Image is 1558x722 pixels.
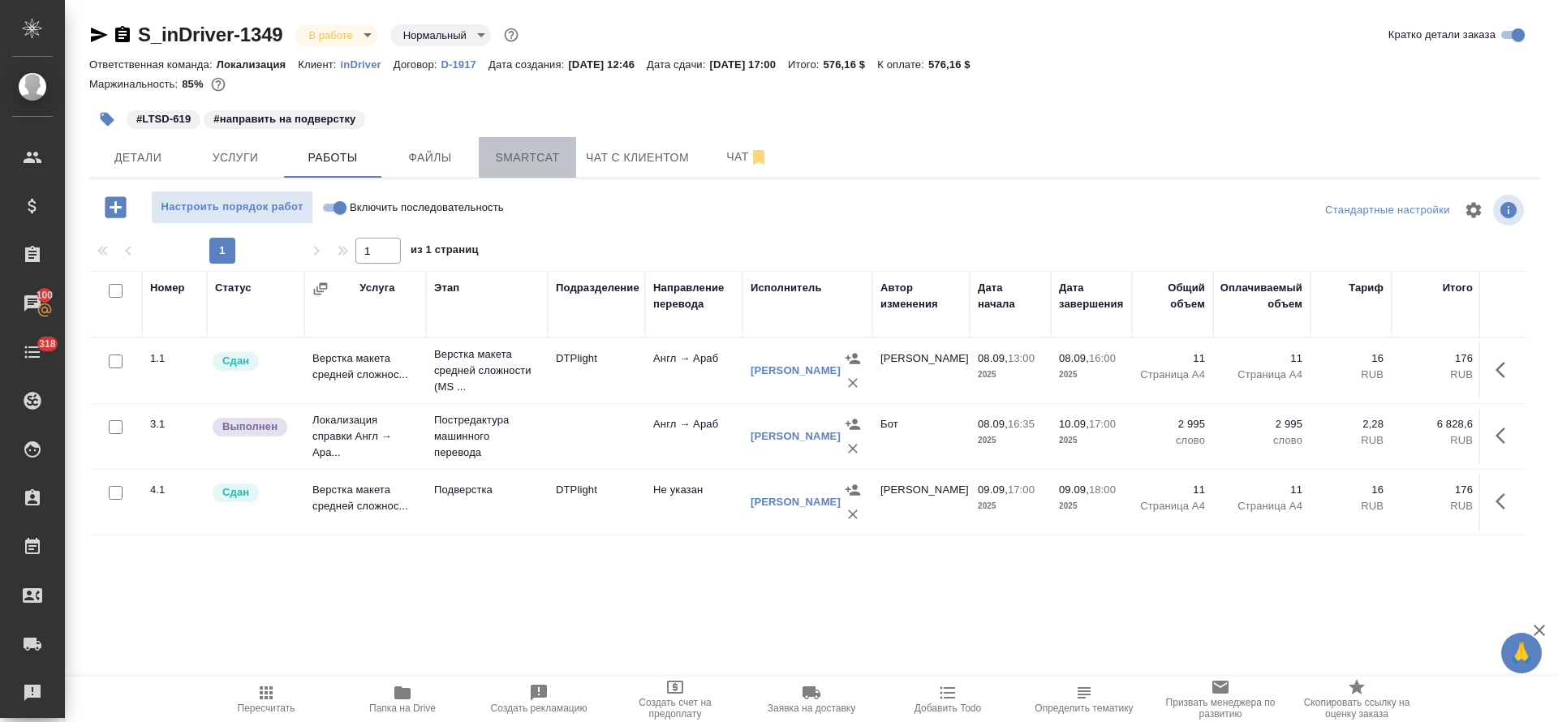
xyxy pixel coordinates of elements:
p: [DATE] 12:46 [568,58,647,71]
td: DTPlight [548,474,645,531]
td: Верстка макета средней сложнос... [304,342,426,399]
div: В работе [390,24,491,46]
p: слово [1221,432,1302,449]
p: 576,16 $ [824,58,878,71]
p: Выполнен [222,419,278,435]
a: inDriver [341,57,394,71]
p: Страница А4 [1221,498,1302,514]
span: Посмотреть информацию [1493,195,1527,226]
p: 2025 [1059,432,1124,449]
p: 08.09, [978,418,1008,430]
a: 318 [4,332,61,372]
button: Удалить [841,371,865,395]
p: Дата сдачи: [647,58,709,71]
span: 🙏 [1508,636,1535,670]
button: Настроить порядок работ [151,191,313,224]
p: Постредактура машинного перевода [434,412,540,461]
span: Настроить порядок работ [160,198,304,217]
button: Здесь прячутся важные кнопки [1486,416,1525,455]
p: 09.09, [1059,483,1089,496]
div: Общий объем [1140,280,1205,312]
p: 2 995 [1221,416,1302,432]
button: Добавить работу [93,191,138,224]
span: Услуги [196,148,274,168]
button: Здесь прячутся важные кнопки [1486,482,1525,521]
span: LTSD-619 [125,111,202,125]
p: 2025 [978,432,1043,449]
div: split button [1321,198,1454,223]
p: 16:00 [1089,352,1116,364]
p: D-1917 [441,58,488,71]
p: #направить на подверстку [213,111,355,127]
p: 17:00 [1008,483,1035,496]
p: 6 828,6 [1400,416,1473,432]
span: Настроить таблицу [1454,191,1493,230]
p: Страница А4 [1140,498,1205,514]
p: 16 [1319,482,1384,498]
p: 11 [1221,350,1302,367]
button: В работе [303,28,357,42]
button: Назначить [841,346,865,371]
td: DTPlight [548,342,645,399]
p: #LTSD-619 [136,111,191,127]
td: Локализация справки Англ → Ара... [304,404,426,469]
div: Этап [434,280,459,296]
p: 11 [1140,350,1205,367]
div: Статус [215,280,252,296]
button: Назначить [841,478,865,502]
div: Итого [1443,280,1473,296]
p: Сдан [222,484,249,501]
a: [PERSON_NAME] [751,430,841,442]
button: Удалить [841,436,865,461]
a: S_inDriver-1349 [138,24,282,45]
p: Дата создания: [488,58,568,71]
p: 17:00 [1089,418,1116,430]
div: Направление перевода [653,280,734,312]
p: Страница А4 [1221,367,1302,383]
a: D-1917 [441,57,488,71]
p: RUB [1319,367,1384,383]
button: 7180.60 RUB; [208,74,229,95]
span: Чат с клиентом [586,148,689,168]
p: 16 [1319,350,1384,367]
div: 4.1 [150,482,199,498]
p: 08.09, [978,352,1008,364]
div: Оплачиваемый объем [1220,280,1302,312]
p: 11 [1221,482,1302,498]
div: Тариф [1349,280,1384,296]
p: 576,16 $ [928,58,983,71]
div: Номер [150,280,185,296]
button: Нормальный [398,28,471,42]
span: 318 [29,336,66,352]
div: Менеджер проверил работу исполнителя, передает ее на следующий этап [211,350,296,372]
p: inDriver [341,58,394,71]
p: 2,28 [1319,416,1384,432]
button: 🙏 [1501,633,1542,673]
p: 11 [1140,482,1205,498]
p: 18:00 [1089,483,1116,496]
p: Локализация [217,58,299,71]
p: Договор: [394,58,441,71]
td: Верстка макета средней сложнос... [304,474,426,531]
button: Чтобы определение сработало, загрузи исходные файлы на странице "файлы" и привяжи проект в SmartCat [1016,677,1152,722]
p: 2025 [1059,498,1124,514]
div: Дата начала [978,280,1043,312]
p: RUB [1400,498,1473,514]
p: 08.09, [1059,352,1089,364]
p: RUB [1319,498,1384,514]
p: К оплате: [877,58,928,71]
p: [DATE] 17:00 [709,58,788,71]
button: Доп статусы указывают на важность/срочность заказа [501,24,522,45]
p: Клиент: [298,58,340,71]
p: Верстка макета средней сложности (MS ... [434,346,540,395]
p: 2025 [1059,367,1124,383]
p: 2025 [978,498,1043,514]
div: Дата завершения [1059,280,1124,312]
p: RUB [1319,432,1384,449]
a: 100 [4,283,61,324]
span: Работы [294,148,372,168]
button: Здесь прячутся важные кнопки [1486,350,1525,389]
td: [PERSON_NAME] [872,474,970,531]
button: Добавить тэг [89,101,125,137]
p: 176 [1400,350,1473,367]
